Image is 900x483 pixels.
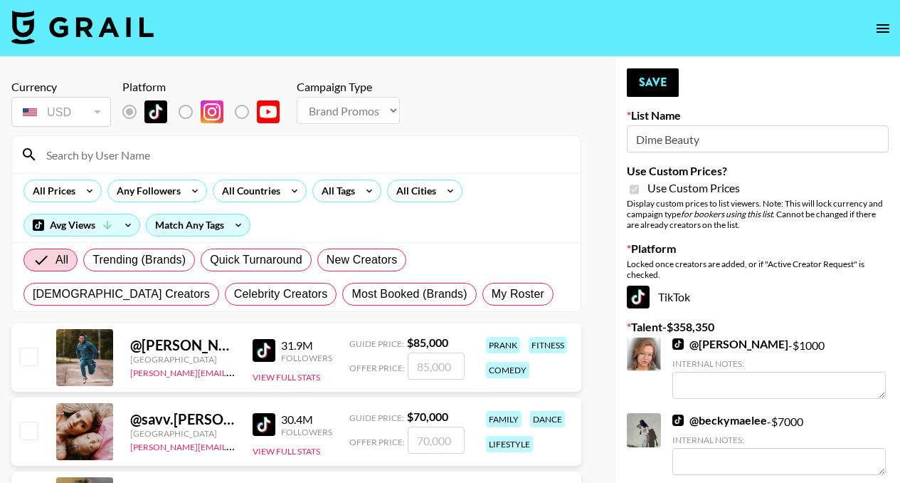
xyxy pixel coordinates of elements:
[486,411,522,427] div: family
[627,108,889,123] label: List Name
[144,100,167,123] img: TikTok
[351,286,467,303] span: Most Booked (Brands)
[130,365,341,378] a: [PERSON_NAME][EMAIL_ADDRESS][DOMAIN_NAME]
[349,338,404,349] span: Guide Price:
[257,100,280,123] img: YouTube
[672,337,886,399] div: - $ 1000
[213,180,283,202] div: All Countries
[627,241,889,256] label: Platform
[253,372,320,383] button: View Full Stats
[647,181,740,195] span: Use Custom Prices
[24,214,139,236] div: Avg Views
[313,180,358,202] div: All Tags
[529,337,567,353] div: fitness
[492,286,544,303] span: My Roster
[108,180,184,202] div: Any Followers
[672,358,886,369] div: Internal Notes:
[122,97,291,127] div: List locked to TikTok.
[627,164,889,178] label: Use Custom Prices?
[130,354,235,365] div: [GEOGRAPHIC_DATA]
[281,412,332,427] div: 30.4M
[281,353,332,363] div: Followers
[253,339,275,362] img: TikTok
[627,198,889,230] div: Display custom prices to list viewers. Note: This will lock currency and campaign type . Cannot b...
[627,320,889,334] label: Talent - $ 358,350
[11,80,111,94] div: Currency
[672,413,886,475] div: - $ 7000
[349,363,405,373] span: Offer Price:
[147,214,250,236] div: Match Any Tags
[672,338,684,350] img: TikTok
[672,413,767,427] a: @beckymaelee
[234,286,328,303] span: Celebrity Creators
[408,427,465,454] input: 70,000
[627,286,889,308] div: TikTok
[122,80,291,94] div: Platform
[530,411,565,427] div: dance
[869,14,897,43] button: open drawer
[486,362,529,378] div: comedy
[407,410,448,423] strong: $ 70,000
[349,437,405,447] span: Offer Price:
[210,251,302,269] span: Quick Turnaround
[92,251,186,269] span: Trending (Brands)
[130,428,235,439] div: [GEOGRAPHIC_DATA]
[24,180,78,202] div: All Prices
[38,143,572,166] input: Search by User Name
[627,259,889,280] div: Locked once creators are added, or if "Active Creator Request" is checked.
[130,336,235,354] div: @ [PERSON_NAME].[PERSON_NAME]
[130,439,341,452] a: [PERSON_NAME][EMAIL_ADDRESS][DOMAIN_NAME]
[349,412,404,423] span: Guide Price:
[407,336,448,349] strong: $ 85,000
[11,10,154,44] img: Grail Talent
[11,94,111,130] div: Currency is locked to USD
[672,415,684,426] img: TikTok
[201,100,223,123] img: Instagram
[627,68,679,97] button: Save
[388,180,439,202] div: All Cities
[253,446,320,457] button: View Full Stats
[281,427,332,437] div: Followers
[327,251,398,269] span: New Creators
[486,436,533,452] div: lifestyle
[408,353,465,380] input: 85,000
[253,413,275,436] img: TikTok
[297,80,400,94] div: Campaign Type
[55,251,68,269] span: All
[672,435,886,445] div: Internal Notes:
[14,100,108,125] div: USD
[486,337,520,353] div: prank
[681,209,773,219] em: for bookers using this list
[130,410,235,428] div: @ savv.[PERSON_NAME]
[281,338,332,353] div: 31.9M
[33,286,210,303] span: [DEMOGRAPHIC_DATA] Creators
[627,286,650,308] img: TikTok
[672,337,788,351] a: @[PERSON_NAME]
